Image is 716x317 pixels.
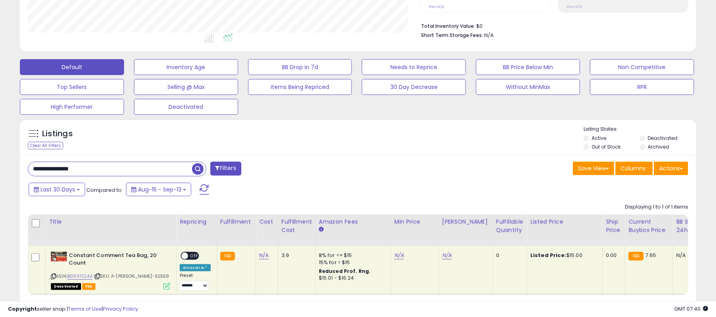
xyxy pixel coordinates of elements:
[319,275,385,282] div: $15.01 - $16.24
[592,135,606,141] label: Active
[484,31,494,39] span: N/A
[476,79,580,95] button: Without MinMax
[220,252,235,261] small: FBA
[590,79,694,95] button: RPR
[42,128,73,139] h5: Listings
[319,259,385,266] div: 15% for > $15
[29,183,85,196] button: Last 30 Days
[429,4,444,9] small: Prev: N/A
[51,252,170,289] div: ASIN:
[573,162,614,175] button: Save View
[442,218,489,226] div: [PERSON_NAME]
[442,251,452,259] a: N/A
[210,162,241,176] button: Filters
[51,283,81,290] span: All listings that are unavailable for purchase on Amazon for any reason other than out-of-stock
[625,203,688,211] div: Displaying 1 to 1 of 1 items
[134,99,238,115] button: Deactivated
[676,252,702,259] div: N/A
[621,164,646,172] span: Columns
[567,4,582,9] small: Prev: N/A
[126,183,191,196] button: Aug-15 - Sep-13
[281,218,312,234] div: Fulfillment Cost
[592,143,621,150] label: Out of Stock
[319,252,385,259] div: 8% for <= $15
[281,252,309,259] div: 3.9
[496,252,521,259] div: 0
[134,79,238,95] button: Selling @ Max
[629,252,643,261] small: FBA
[648,135,678,141] label: Deactivated
[362,59,466,75] button: Needs to Reprice
[476,59,580,75] button: BB Price Below Min
[421,21,682,30] li: $0
[259,218,275,226] div: Cost
[180,273,211,291] div: Preset:
[259,251,269,259] a: N/A
[28,142,63,149] div: Clear All Filters
[20,59,124,75] button: Default
[530,251,567,259] b: Listed Price:
[394,218,435,226] div: Min Price
[248,79,352,95] button: Items Being Repriced
[138,186,181,193] span: Aug-15 - Sep-13
[20,79,124,95] button: Top Sellers
[421,23,475,29] b: Total Inventory Value:
[220,218,252,226] div: Fulfillment
[646,251,656,259] span: 7.65
[103,305,138,313] a: Privacy Policy
[606,252,619,259] div: 0.00
[82,283,96,290] span: FBA
[86,186,123,194] span: Compared to:
[51,252,67,261] img: 51FDOSi4y4L._SL40_.jpg
[41,186,75,193] span: Last 30 Days
[590,59,694,75] button: Non Competitive
[134,59,238,75] button: Inventory Age
[496,218,524,234] div: Fulfillable Quantity
[67,273,93,280] a: B01FA7CL4A
[188,253,201,259] span: OFF
[362,79,466,95] button: 30 Day Decrease
[319,218,388,226] div: Amazon Fees
[648,143,669,150] label: Archived
[20,99,124,115] button: High Performer
[654,162,688,175] button: Actions
[674,305,708,313] span: 2025-10-14 07:40 GMT
[180,218,213,226] div: Repricing
[94,273,169,279] span: | SKU: A-[PERSON_NAME]-32559
[394,251,404,259] a: N/A
[8,305,138,313] div: seller snap | |
[68,305,102,313] a: Terms of Use
[584,126,696,133] p: Listing States:
[319,268,371,274] b: Reduced Prof. Rng.
[615,162,653,175] button: Columns
[69,252,165,269] b: Constant Comment Tea Bag, 20 Count
[248,59,352,75] button: BB Drop in 7d
[629,218,669,234] div: Current Buybox Price
[530,252,596,259] div: $15.00
[530,218,599,226] div: Listed Price
[421,32,483,39] b: Short Term Storage Fees:
[319,226,324,233] small: Amazon Fees.
[8,305,37,313] strong: Copyright
[606,218,622,234] div: Ship Price
[180,264,211,271] div: Amazon AI *
[49,218,173,226] div: Title
[676,218,705,234] div: BB Share 24h.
